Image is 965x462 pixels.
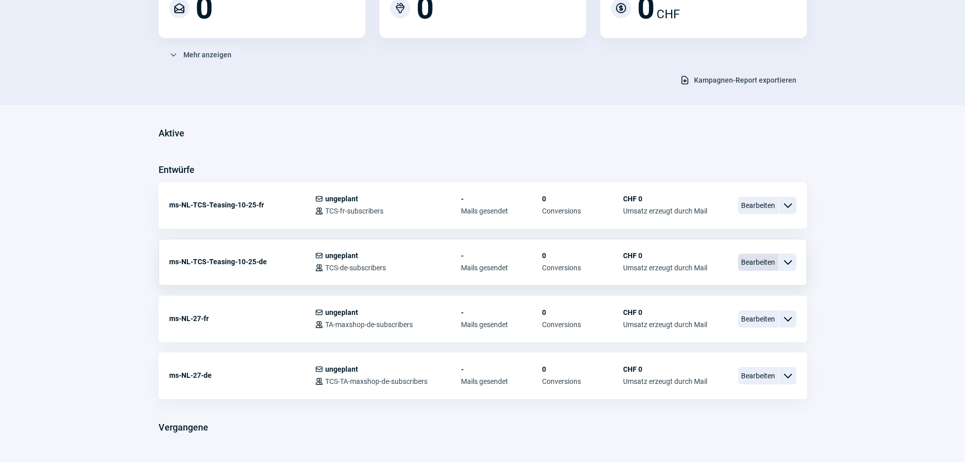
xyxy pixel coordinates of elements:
[542,321,623,329] span: Conversions
[461,264,542,272] span: Mails gesendet
[325,377,428,385] span: TCS-TA-maxshop-de-subscribers
[325,365,358,373] span: ungeplant
[159,125,184,141] h3: Aktive
[183,47,231,63] span: Mehr anzeigen
[169,308,315,329] div: ms-NL-27-fr
[542,308,623,316] span: 0
[738,367,779,384] span: Bearbeiten
[159,46,242,63] button: Mehr anzeigen
[738,310,779,328] span: Bearbeiten
[542,195,623,203] span: 0
[325,308,358,316] span: ungeplant
[623,252,707,260] span: CHF 0
[542,377,623,385] span: Conversions
[461,195,542,203] span: -
[461,377,542,385] span: Mails gesendet
[623,321,707,329] span: Umsatz erzeugt durch Mail
[461,252,542,260] span: -
[623,195,707,203] span: CHF 0
[461,365,542,373] span: -
[669,72,807,89] button: Kampagnen-Report exportieren
[542,207,623,215] span: Conversions
[169,365,315,385] div: ms-NL-27-de
[325,207,383,215] span: TCS-fr-subscribers
[542,264,623,272] span: Conversions
[694,72,796,88] span: Kampagnen-Report exportieren
[325,264,386,272] span: TCS-de-subscribers
[623,377,707,385] span: Umsatz erzeugt durch Mail
[623,308,707,316] span: CHF 0
[461,308,542,316] span: -
[738,254,779,271] span: Bearbeiten
[657,5,680,23] span: CHF
[542,252,623,260] span: 0
[623,264,707,272] span: Umsatz erzeugt durch Mail
[325,321,413,329] span: TA-maxshop-de-subscribers
[325,252,358,260] span: ungeplant
[325,195,358,203] span: ungeplant
[159,419,208,436] h3: Vergangene
[738,197,779,214] span: Bearbeiten
[159,162,195,178] h3: Entwürfe
[461,207,542,215] span: Mails gesendet
[542,365,623,373] span: 0
[623,207,707,215] span: Umsatz erzeugt durch Mail
[169,195,315,215] div: ms-NL-TCS-Teasing-10-25-fr
[461,321,542,329] span: Mails gesendet
[169,252,315,272] div: ms-NL-TCS-Teasing-10-25-de
[623,365,707,373] span: CHF 0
